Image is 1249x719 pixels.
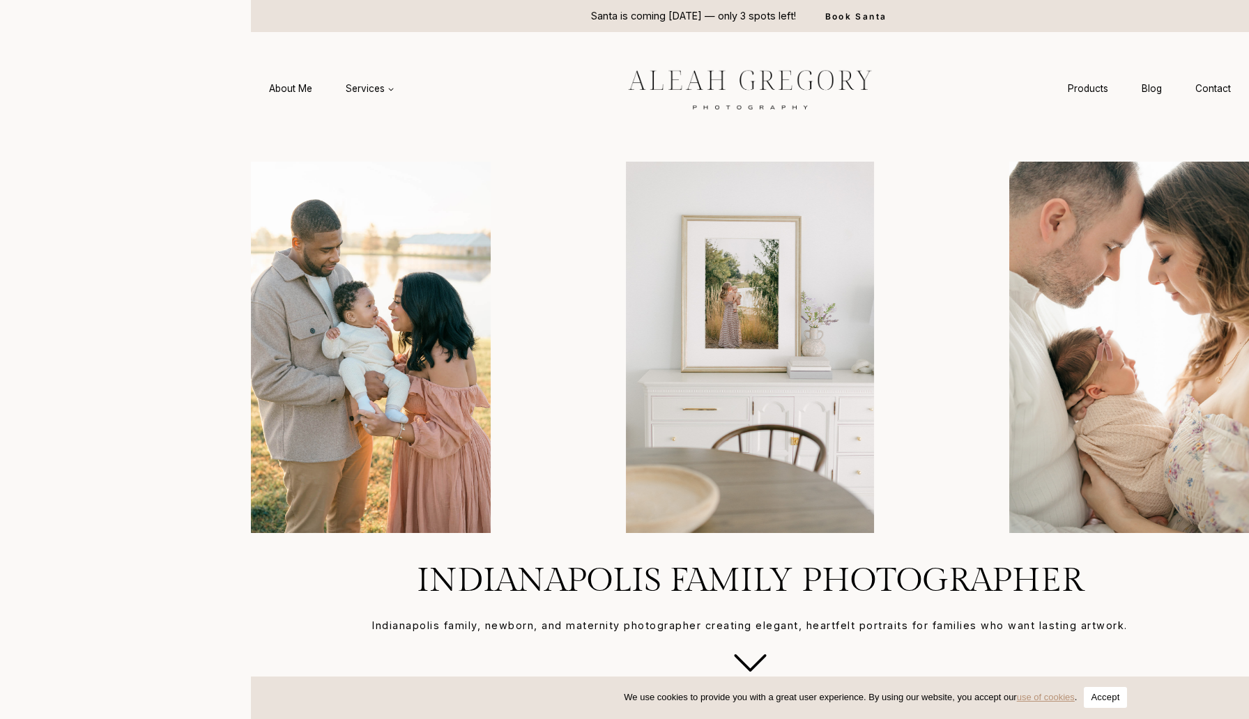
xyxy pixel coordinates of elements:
[591,8,796,24] p: Santa is coming [DATE] — only 3 spots left!
[284,618,1216,633] p: Indianapolis family, newborn, and maternity photographer creating elegant, heartfelt portraits fo...
[252,76,329,102] a: About Me
[346,82,394,95] span: Services
[329,76,411,102] a: Services
[624,690,1077,704] span: We use cookies to provide you with a great user experience. By using our website, you accept our .
[564,162,935,533] li: 2 of 4
[1051,76,1125,102] a: Products
[1017,692,1075,702] a: use of cookies
[1051,76,1248,102] nav: Secondary
[181,162,553,533] img: Family enjoying a sunny day by the lake.
[181,162,553,533] li: 1 of 4
[1084,687,1126,708] button: Accept
[1125,76,1179,102] a: Blog
[252,76,411,102] nav: Primary
[564,162,935,533] img: mom and baby in custom frame
[593,59,907,118] img: aleah gregory logo
[1179,76,1248,102] a: Contact
[284,561,1216,601] h1: Indianapolis Family Photographer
